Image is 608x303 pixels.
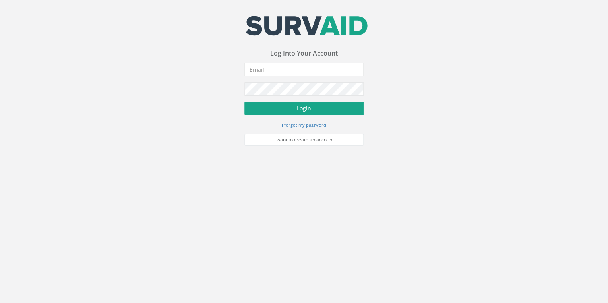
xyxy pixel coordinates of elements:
a: I want to create an account [244,134,364,146]
button: Login [244,102,364,115]
small: I forgot my password [282,122,326,128]
a: I forgot my password [282,121,326,128]
input: Email [244,63,364,76]
h3: Log Into Your Account [244,50,364,57]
